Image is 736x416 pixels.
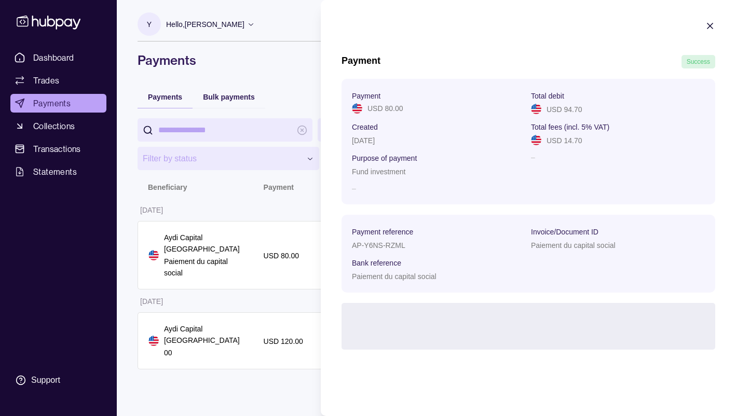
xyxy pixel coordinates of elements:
p: Created [352,123,378,131]
img: us [352,103,362,114]
p: Paiement du capital social [352,272,437,281]
p: [DATE] [352,136,375,145]
p: Paiement du capital social [531,241,616,249]
p: Payment [352,92,380,100]
p: USD 14.70 [547,136,582,145]
img: us [531,104,541,114]
p: Fund investment [352,168,406,176]
p: USD 80.00 [367,103,403,114]
p: Total debit [531,92,564,100]
p: Bank reference [352,259,401,267]
p: USD 94.70 [547,105,582,114]
p: Purpose of payment [352,154,417,162]
p: Payment reference [352,228,413,236]
p: Invoice/Document ID [531,228,598,236]
img: us [531,135,541,145]
p: – [531,151,705,177]
span: Success [687,58,710,65]
p: – [352,183,526,194]
p: AP-Y6NS-RZML [352,241,405,249]
h1: Payment [342,55,380,68]
p: Total fees (incl. 5% VAT) [531,123,609,131]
